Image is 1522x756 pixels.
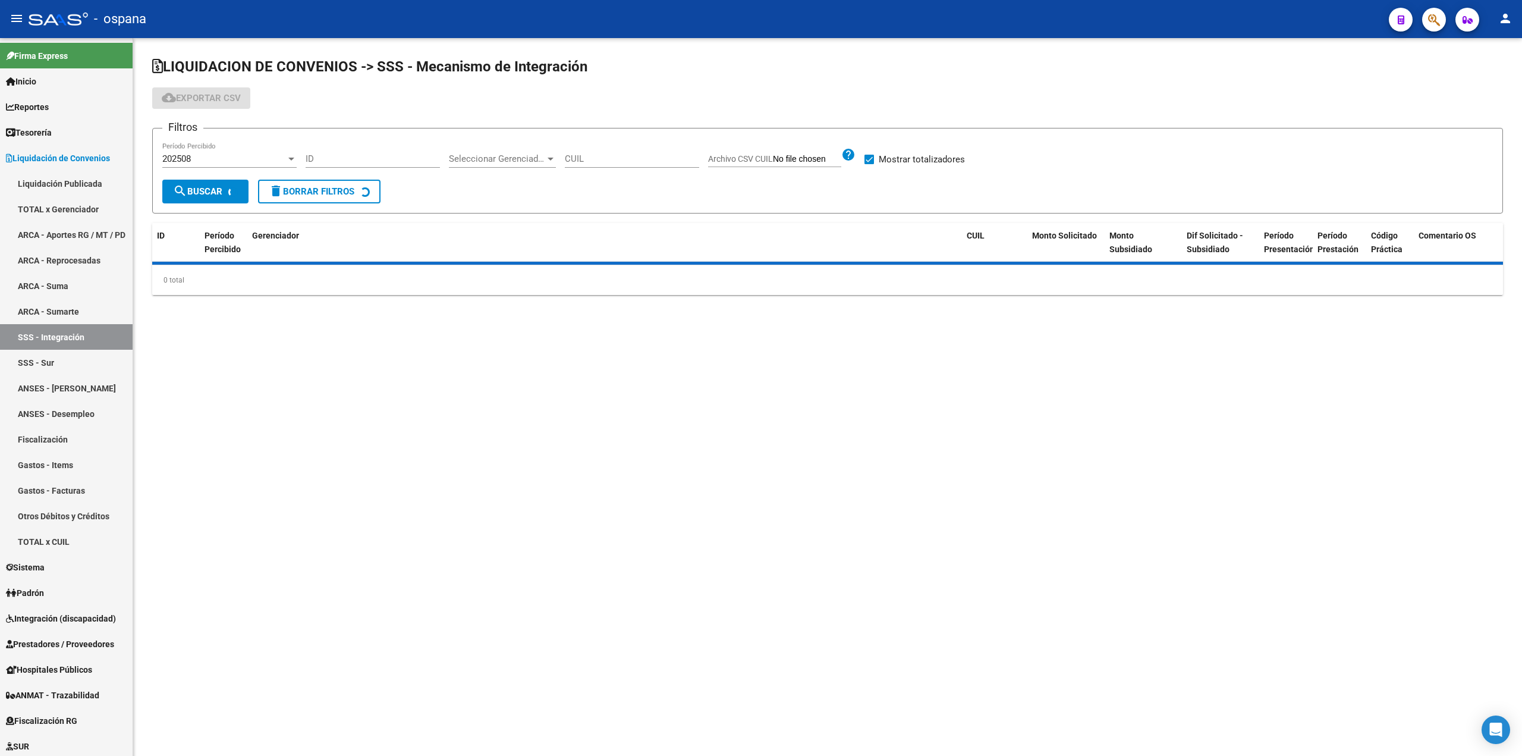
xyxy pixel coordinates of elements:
[162,90,176,105] mat-icon: cloud_download
[1482,716,1510,744] div: Open Intercom Messenger
[152,87,250,109] button: Exportar CSV
[449,153,545,164] span: Seleccionar Gerenciador
[6,586,44,600] span: Padrón
[1317,231,1359,254] span: Período Prestación
[152,223,200,275] datatable-header-cell: ID
[1032,231,1097,240] span: Monto Solicitado
[6,101,49,114] span: Reportes
[162,119,203,136] h3: Filtros
[173,186,222,197] span: Buscar
[1498,11,1512,26] mat-icon: person
[1182,223,1259,275] datatable-header-cell: Dif Solicitado - Subsidiado
[841,148,856,162] mat-icon: help
[967,231,985,240] span: CUIL
[6,561,45,574] span: Sistema
[1414,223,1503,275] datatable-header-cell: Comentario OS
[773,154,841,165] input: Archivo CSV CUIL
[6,152,110,165] span: Liquidación de Convenios
[1313,223,1366,275] datatable-header-cell: Período Prestación
[6,714,77,727] span: Fiscalización RG
[173,184,187,198] mat-icon: search
[708,154,773,164] span: Archivo CSV CUIL
[1366,223,1414,275] datatable-header-cell: Código Práctica
[6,612,116,625] span: Integración (discapacidad)
[1105,223,1182,275] datatable-header-cell: Monto Subsidiado
[252,231,299,240] span: Gerenciador
[1371,231,1402,254] span: Código Práctica
[269,184,283,198] mat-icon: delete
[879,152,965,167] span: Mostrar totalizadores
[247,223,962,275] datatable-header-cell: Gerenciador
[152,58,587,75] span: LIQUIDACION DE CONVENIOS -> SSS - Mecanismo de Integración
[1264,231,1315,254] span: Período Presentación
[1027,223,1105,275] datatable-header-cell: Monto Solicitado
[200,223,247,275] datatable-header-cell: Período Percibido
[162,153,191,164] span: 202508
[6,49,68,62] span: Firma Express
[6,740,29,753] span: SUR
[162,93,241,103] span: Exportar CSV
[157,231,165,240] span: ID
[269,186,354,197] span: Borrar Filtros
[162,180,249,203] button: Buscar
[1109,231,1152,254] span: Monto Subsidiado
[6,75,36,88] span: Inicio
[10,11,24,26] mat-icon: menu
[1259,223,1313,275] datatable-header-cell: Período Presentación
[6,663,92,676] span: Hospitales Públicos
[205,231,241,254] span: Período Percibido
[1419,231,1476,240] span: Comentario OS
[152,265,1503,295] div: 0 total
[258,180,380,203] button: Borrar Filtros
[94,6,146,32] span: - ospana
[6,689,99,702] span: ANMAT - Trazabilidad
[962,223,1027,275] datatable-header-cell: CUIL
[1187,231,1243,254] span: Dif Solicitado - Subsidiado
[6,638,114,651] span: Prestadores / Proveedores
[6,126,52,139] span: Tesorería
